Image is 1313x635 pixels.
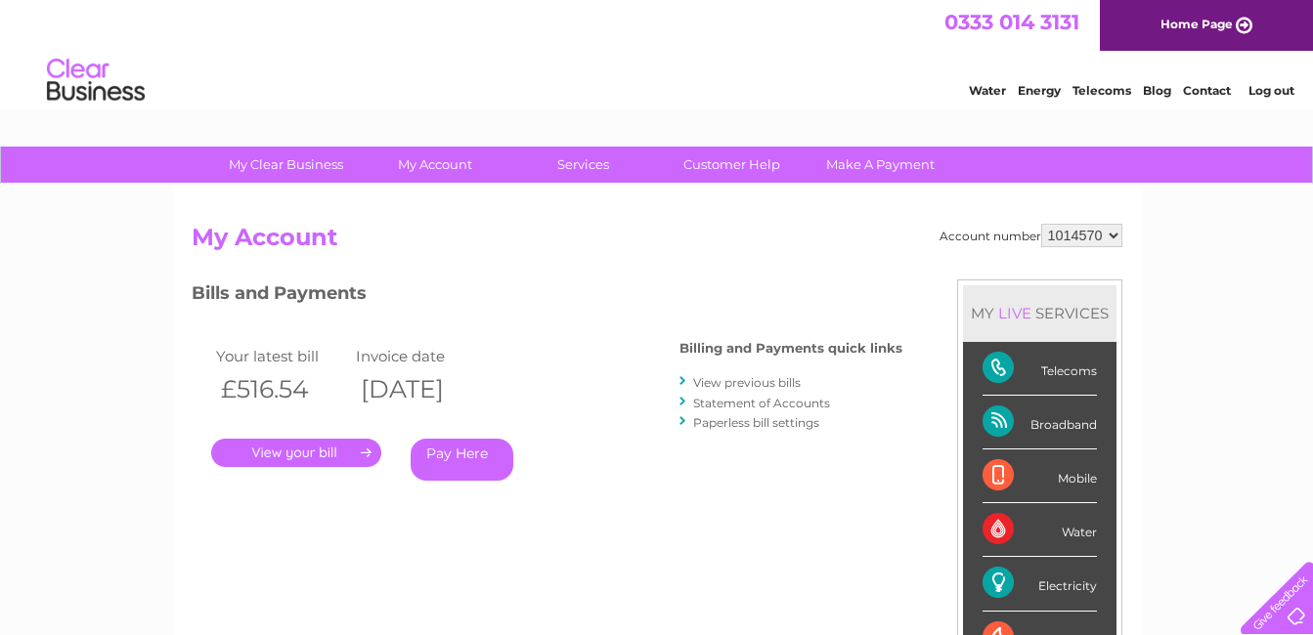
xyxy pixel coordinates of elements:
a: Make A Payment [800,147,961,183]
div: Account number [940,224,1122,247]
a: Paperless bill settings [693,415,819,430]
td: Your latest bill [211,343,352,369]
a: My Clear Business [205,147,367,183]
div: Broadband [983,396,1097,449]
a: Contact [1183,83,1231,98]
div: LIVE [994,304,1035,322]
div: Mobile [983,449,1097,503]
div: Clear Business is a trading name of Verastar Limited (registered in [GEOGRAPHIC_DATA] No. 3667643... [196,11,1119,95]
td: Invoice date [351,343,492,369]
div: MY SERVICES [963,285,1116,341]
div: Electricity [983,557,1097,611]
a: Customer Help [651,147,812,183]
div: Telecoms [983,342,1097,396]
a: Energy [1018,83,1061,98]
a: Log out [1248,83,1294,98]
a: . [211,439,381,467]
a: Water [969,83,1006,98]
a: My Account [354,147,515,183]
th: [DATE] [351,369,492,409]
a: Services [503,147,664,183]
a: Telecoms [1072,83,1131,98]
a: Statement of Accounts [693,396,830,410]
a: Blog [1143,83,1171,98]
h3: Bills and Payments [192,279,902,314]
a: Pay Here [411,439,513,481]
h4: Billing and Payments quick links [679,341,902,356]
h2: My Account [192,224,1122,261]
th: £516.54 [211,369,352,409]
img: logo.png [46,51,146,110]
div: Water [983,503,1097,557]
a: 0333 014 3131 [944,10,1079,34]
a: View previous bills [693,375,801,390]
